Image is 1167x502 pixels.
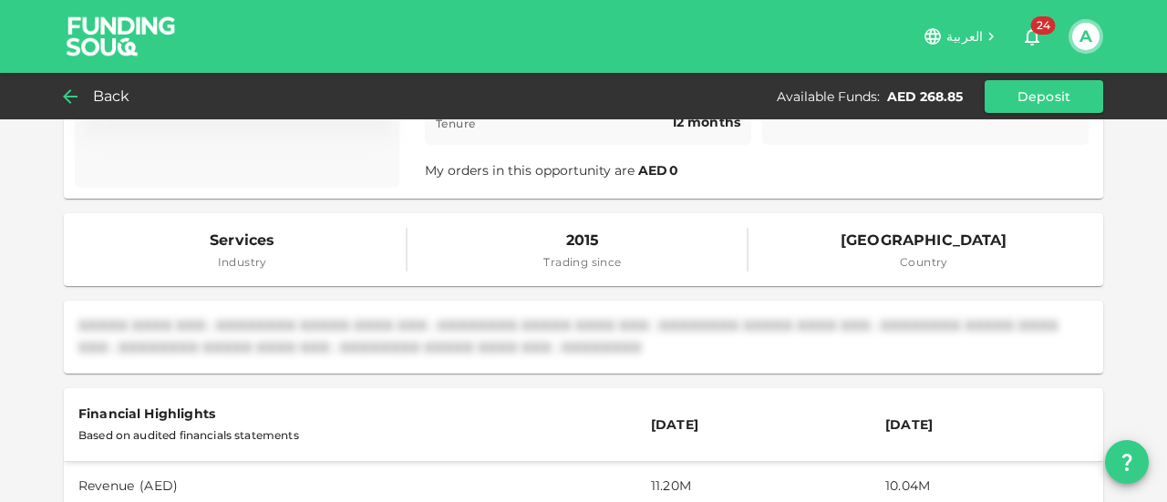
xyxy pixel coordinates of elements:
[669,162,678,179] span: 0
[946,28,983,45] span: العربية
[436,117,475,130] span: Tenure
[841,253,1007,271] span: Country
[78,403,622,425] div: Financial Highlights
[1105,440,1149,484] button: question
[78,425,622,446] div: Based on audited financials statements
[139,477,178,494] span: ( AED )
[78,315,1089,359] div: XXXXX XXXX XXX : XXXXXXXX XXXXX XXXX XXX : XXXXXXXX XXXXX XXXX XXX : XXXXXXXX XXXXX XXXX XXX : XX...
[1031,16,1056,35] span: 24
[425,162,680,179] span: My orders in this opportunity are
[93,84,130,109] span: Back
[1072,23,1100,50] button: A
[1014,18,1050,55] button: 24
[636,388,871,462] th: [DATE]
[672,114,740,130] span: 12 months
[543,228,621,253] span: 2015
[841,228,1007,253] span: [GEOGRAPHIC_DATA]
[887,87,963,106] div: AED 268.85
[210,253,274,271] span: Industry
[985,80,1103,113] button: Deposit
[210,228,274,253] span: Services
[78,477,134,494] span: Revenue
[777,87,880,106] div: Available Funds :
[871,388,1103,462] th: [DATE]
[543,253,621,271] span: Trading since
[638,162,667,179] span: AED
